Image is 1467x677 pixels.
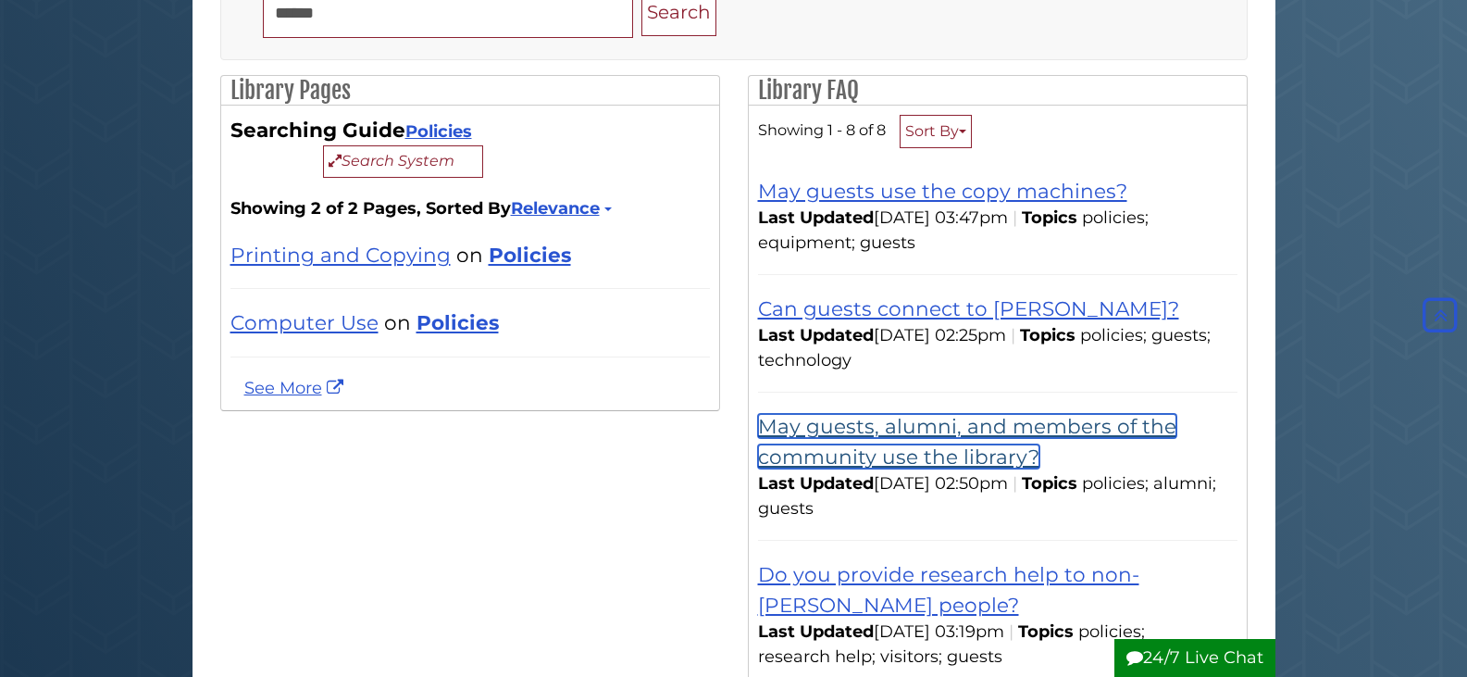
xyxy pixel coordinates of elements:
[230,115,710,178] div: Searching Guide
[758,621,1150,667] ul: Topics
[230,310,379,334] a: Computer Use
[244,378,348,398] a: See more guests results
[1082,471,1153,496] li: policies;
[758,348,856,373] li: technology
[749,76,1247,106] h2: Library FAQ
[230,243,451,267] a: Printing and Copying
[1082,206,1153,231] li: policies;
[758,296,1179,320] a: Can guests connect to [PERSON_NAME]?
[758,325,874,345] span: Last Updated
[758,207,874,228] span: Last Updated
[323,145,483,178] button: Search System
[1114,639,1275,677] button: 24/7 Live Chat
[758,621,1004,642] span: [DATE] 03:19pm
[1020,325,1075,345] span: Topics
[758,231,860,256] li: equipment;
[1022,207,1077,228] span: Topics
[1018,621,1074,642] span: Topics
[758,325,1215,370] ul: Topics
[1006,325,1020,345] span: |
[230,196,710,221] strong: Showing 2 of 2 Pages, Sorted By
[1080,323,1151,348] li: policies;
[758,207,1008,228] span: [DATE] 03:47pm
[758,120,886,139] span: Showing 1 - 8 of 8
[758,473,874,494] span: Last Updated
[758,645,880,670] li: research help;
[416,310,499,334] a: Policies
[758,562,1139,616] a: Do you provide research help to non-[PERSON_NAME] people?
[900,115,972,148] button: Sort By
[456,243,483,267] span: on
[1008,473,1022,494] span: |
[758,473,1008,494] span: [DATE] 02:50pm
[758,621,874,642] span: Last Updated
[384,310,411,334] span: on
[1022,473,1077,494] span: Topics
[758,496,818,521] li: guests
[1078,620,1150,645] li: policies;
[758,179,1127,203] a: May guests use the copy machines?
[511,198,609,219] a: Relevance
[1008,207,1022,228] span: |
[880,645,947,670] li: visitors;
[758,414,1176,468] a: May guests, alumni, and members of the community use the library?
[1151,323,1215,348] li: guests;
[758,473,1221,519] ul: Topics
[1418,305,1462,325] a: Back to Top
[1004,621,1018,642] span: |
[405,121,472,142] a: Policies
[221,76,719,106] h2: Library Pages
[758,207,1153,253] ul: Topics
[1153,471,1221,496] li: alumni;
[947,645,1007,670] li: guests
[489,243,571,267] a: Policies
[758,325,1006,345] span: [DATE] 02:25pm
[860,231,920,256] li: guests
